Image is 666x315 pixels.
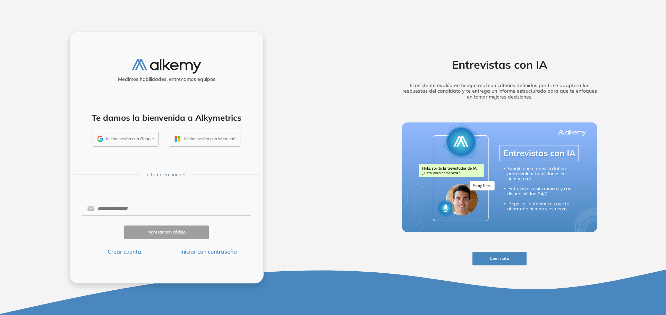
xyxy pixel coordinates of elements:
[541,235,666,315] iframe: Chat Widget
[391,83,608,100] h5: El asistente evalúa en tiempo real con criterios definidos por ti, se adapta a las respuestas del...
[147,171,187,178] span: o también puedes
[132,59,201,74] img: logo-alkemy
[541,235,666,315] div: Widget de chat
[124,225,209,239] button: Ingresar con código
[72,76,261,82] h5: Medimos habilidades, entrenamos equipos
[472,252,527,265] button: Leer nota
[173,135,181,143] img: OUTLOOK_ICON
[391,58,608,71] h2: Entrevistas con IA
[79,113,254,123] h4: Te damos la bienvenida a Alkymetrics
[166,247,251,256] button: Iniciar con contraseña
[97,136,103,142] img: GMAIL_ICON
[93,131,159,147] button: Iniciar sesión con Google
[169,131,240,147] button: Iniciar sesión con Microsoft
[82,247,166,256] button: Crear cuenta
[402,122,597,232] img: img-more-info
